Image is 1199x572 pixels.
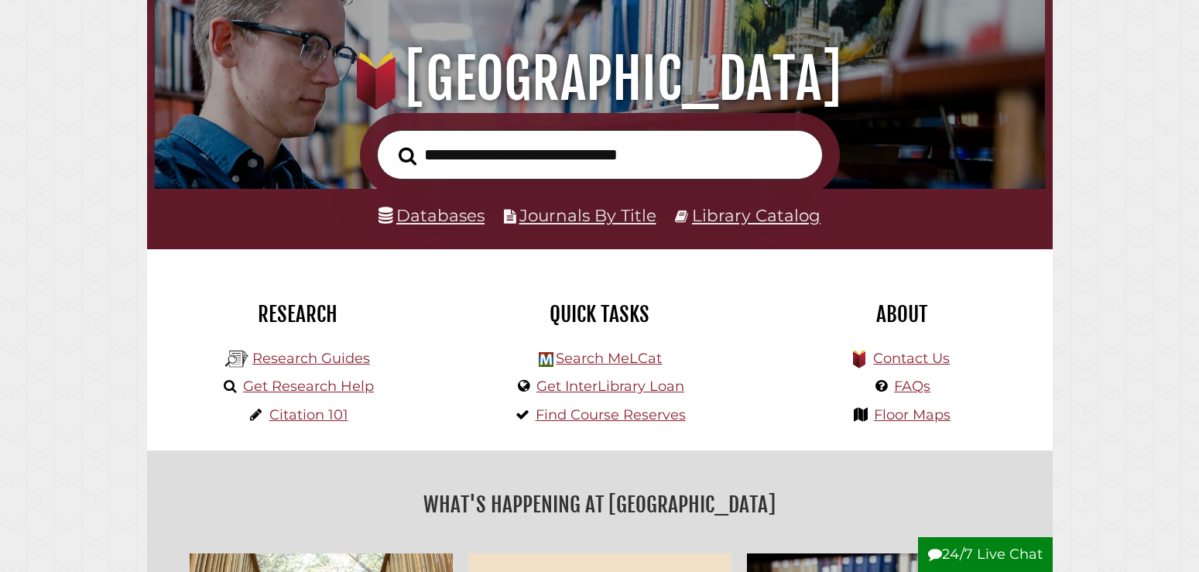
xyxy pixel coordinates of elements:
[269,406,348,423] a: Citation 101
[461,301,739,327] h2: Quick Tasks
[894,378,930,395] a: FAQs
[391,142,424,170] button: Search
[536,378,684,395] a: Get InterLibrary Loan
[159,487,1041,522] h2: What's Happening at [GEOGRAPHIC_DATA]
[379,205,485,225] a: Databases
[873,350,950,367] a: Contact Us
[225,348,248,371] img: Hekman Library Logo
[556,350,662,367] a: Search MeLCat
[762,301,1041,327] h2: About
[539,352,553,367] img: Hekman Library Logo
[519,205,656,225] a: Journals By Title
[252,350,370,367] a: Research Guides
[692,205,820,225] a: Library Catalog
[243,378,374,395] a: Get Research Help
[159,301,437,327] h2: Research
[874,406,951,423] a: Floor Maps
[536,406,686,423] a: Find Course Reserves
[399,147,416,166] i: Search
[173,45,1027,113] h1: [GEOGRAPHIC_DATA]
